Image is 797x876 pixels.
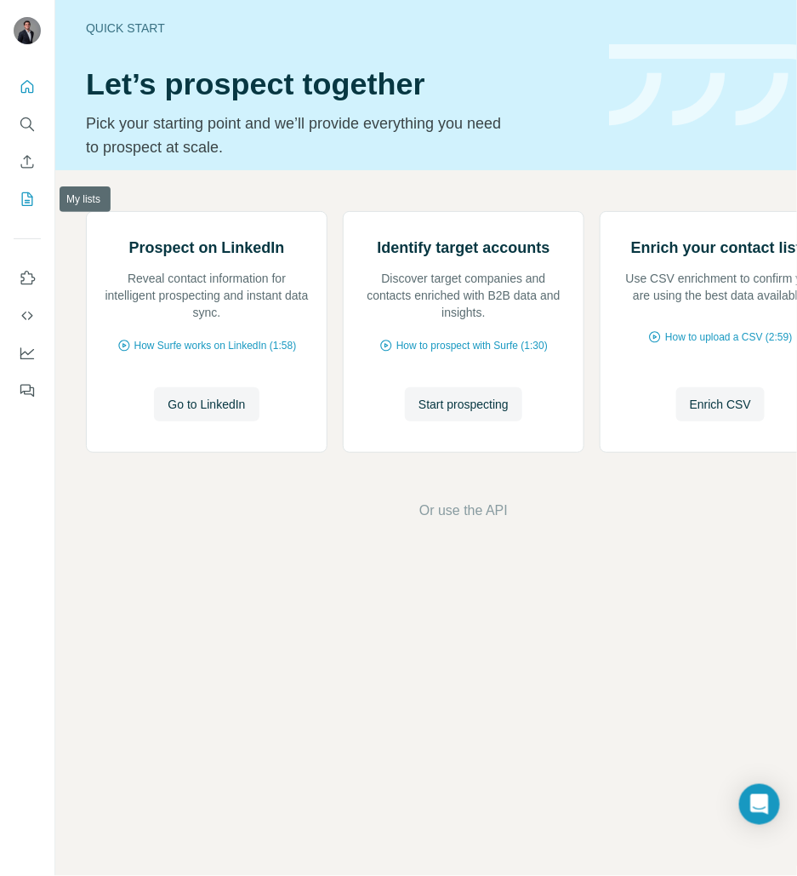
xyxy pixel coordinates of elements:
span: Start prospecting [418,396,509,413]
span: Enrich CSV [690,396,751,413]
div: Open Intercom Messenger [739,784,780,825]
button: Use Surfe on LinkedIn [14,263,41,294]
button: Or use the API [419,501,508,521]
span: How to upload a CSV (2:59) [665,329,792,345]
span: How Surfe works on LinkedIn (1:58) [134,338,297,353]
span: How to prospect with Surfe (1:30) [396,338,548,353]
button: Dashboard [14,338,41,369]
button: My lists [14,184,41,215]
h2: Identify target accounts [377,236,549,260]
span: Go to LinkedIn [168,396,245,413]
p: Reveal contact information for intelligent prospecting and instant data sync. [104,270,310,321]
button: Quick start [14,72,41,102]
button: Start prospecting [405,387,522,421]
p: Discover target companies and contacts enriched with B2B data and insights. [361,270,566,321]
button: Enrich CSV [14,146,41,177]
button: Use Surfe API [14,301,41,331]
div: Quick start [86,20,589,37]
img: Avatar [14,17,41,44]
p: Pick your starting point and we’ll provide everything you need to prospect at scale. [86,112,512,159]
button: Feedback [14,375,41,406]
h1: Let’s prospect together [86,67,589,101]
button: Enrich CSV [676,387,765,421]
h2: Prospect on LinkedIn [128,236,284,260]
button: Go to LinkedIn [154,387,259,421]
button: Search [14,109,41,140]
